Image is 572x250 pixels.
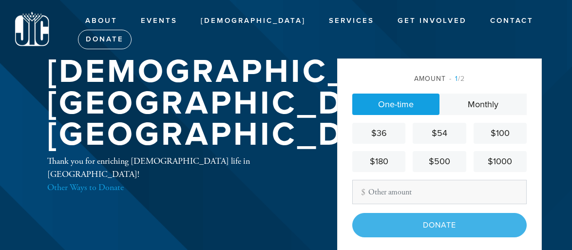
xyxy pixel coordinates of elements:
div: $500 [417,155,462,168]
a: Other Ways to Donate [47,182,124,193]
a: Monthly [439,94,527,115]
a: About [78,12,125,30]
div: $100 [477,127,523,140]
a: $54 [413,123,466,144]
div: $180 [356,155,401,168]
div: Thank you for enriching [DEMOGRAPHIC_DATA] life in [GEOGRAPHIC_DATA]! [47,154,305,194]
a: Donate [78,30,132,49]
a: $100 [474,123,527,144]
a: One-time [352,94,439,115]
a: Contact [483,12,541,30]
img: logo%20jic3_1%20copy.png [15,12,49,47]
span: 1 [455,75,458,83]
a: [DEMOGRAPHIC_DATA] [193,12,313,30]
h1: [DEMOGRAPHIC_DATA][GEOGRAPHIC_DATA] [GEOGRAPHIC_DATA] [47,56,455,151]
a: $500 [413,151,466,172]
a: Events [133,12,185,30]
a: $180 [352,151,405,172]
a: Services [322,12,381,30]
div: $36 [356,127,401,140]
div: Amount [352,74,527,84]
span: /2 [449,75,465,83]
a: $1000 [474,151,527,172]
a: $36 [352,123,405,144]
input: Other amount [352,180,527,204]
div: $54 [417,127,462,140]
a: Get Involved [390,12,474,30]
div: $1000 [477,155,523,168]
